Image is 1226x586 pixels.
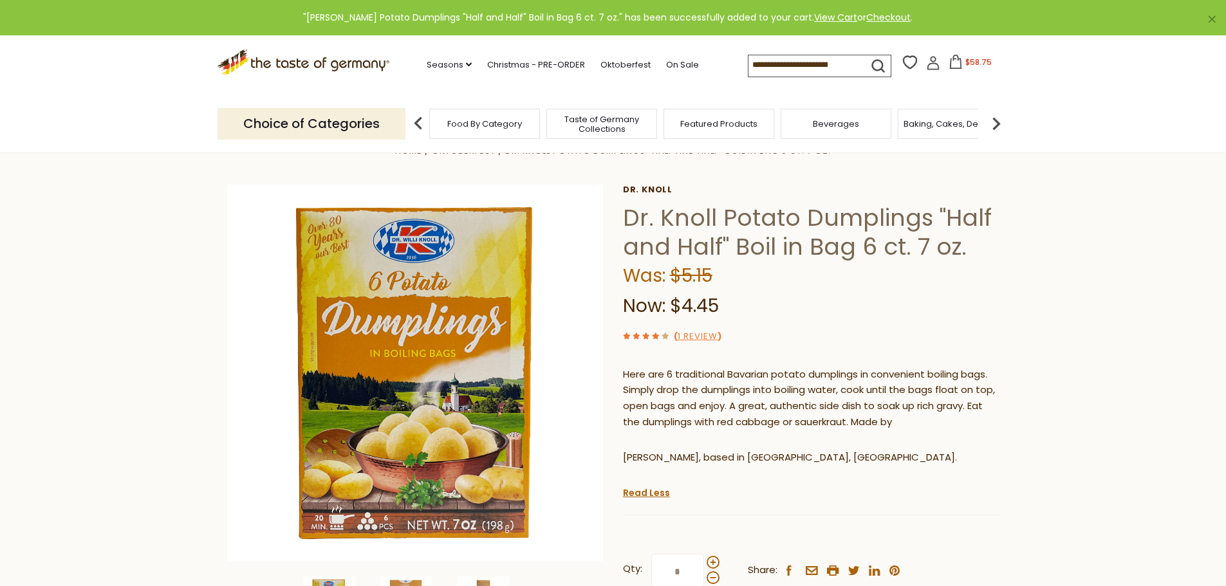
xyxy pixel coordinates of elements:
[1208,15,1216,23] a: ×
[623,203,999,261] h1: Dr. Knoll Potato Dumplings "Half and Half" Boil in Bag 6 ct. 7 oz.
[623,185,999,195] a: Dr. Knoll
[227,185,604,561] img: Dr. Knoll Potato Dumplings "Half and Half" Boil in Bag
[813,119,859,129] a: Beverages
[904,119,1003,129] a: Baking, Cakes, Desserts
[623,263,665,288] label: Was:
[427,58,472,72] a: Seasons
[866,11,911,24] a: Checkout
[814,11,857,24] a: View Cart
[447,119,522,129] a: Food By Category
[218,108,405,140] p: Choice of Categories
[670,263,712,288] span: $5.15
[670,293,719,318] span: $4.45
[748,562,777,578] span: Share:
[623,293,665,318] label: Now:
[487,58,585,72] a: Christmas - PRE-ORDER
[623,486,670,499] a: Read Less
[965,57,992,68] span: $58.75
[943,55,998,74] button: $58.75
[983,111,1009,136] img: next arrow
[623,450,999,466] p: [PERSON_NAME], based in [GEOGRAPHIC_DATA], [GEOGRAPHIC_DATA].
[680,119,757,129] a: Featured Products
[10,10,1205,25] div: "[PERSON_NAME] Potato Dumplings "Half and Half" Boil in Bag 6 ct. 7 oz." has been successfully ad...
[666,58,699,72] a: On Sale
[623,367,999,431] p: Here are 6 traditional Bavarian potato dumplings in convenient boiling bags. Simply drop the dump...
[623,561,642,577] strong: Qty:
[600,58,651,72] a: Oktoberfest
[674,330,721,342] span: ( )
[678,330,718,343] a: 1 Review
[405,111,431,136] img: previous arrow
[550,114,653,134] a: Taste of Germany Collections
